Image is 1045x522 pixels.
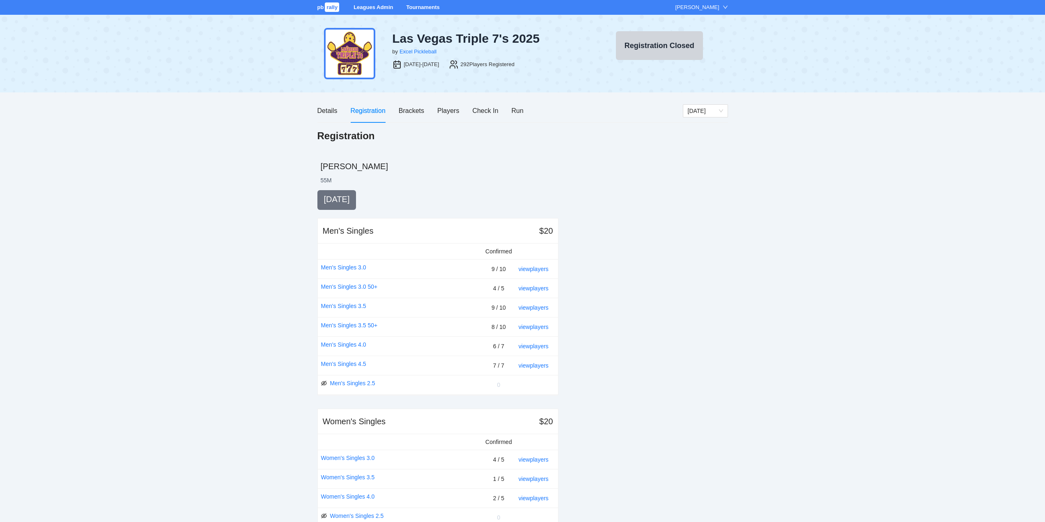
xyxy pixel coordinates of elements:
[519,456,549,463] a: view players
[321,282,378,291] a: Men's Singles 3.0 50+
[321,301,366,310] a: Men's Singles 3.5
[497,382,500,388] span: 0
[519,324,549,330] a: view players
[321,453,375,462] a: Women's Singles 3.0
[616,31,703,60] button: Registration Closed
[482,317,515,336] td: 8 / 10
[519,343,549,350] a: view players
[512,106,524,116] div: Run
[321,340,366,349] a: Men's Singles 4.0
[321,492,375,501] a: Women's Singles 4.0
[482,434,515,450] td: Confirmed
[325,2,339,12] span: rally
[324,28,375,79] img: tiple-sevens-24.png
[482,450,515,469] td: 4 / 5
[321,161,728,172] h2: [PERSON_NAME]
[317,4,341,10] a: pbrally
[392,48,398,56] div: by
[723,5,728,10] span: down
[321,176,332,184] li: 55 M
[482,336,515,356] td: 6 / 7
[482,356,515,375] td: 7 / 7
[323,225,374,237] div: Men's Singles
[482,469,515,488] td: 1 / 5
[321,513,327,519] span: eye-invisible
[482,278,515,298] td: 4 / 5
[519,304,549,311] a: view players
[324,195,350,204] span: [DATE]
[539,416,553,427] div: $20
[482,244,515,260] td: Confirmed
[317,106,338,116] div: Details
[675,3,719,11] div: [PERSON_NAME]
[321,380,327,386] span: eye-invisible
[539,225,553,237] div: $20
[482,298,515,317] td: 9 / 10
[437,106,459,116] div: Players
[321,321,378,330] a: Men's Singles 3.5 50+
[317,4,324,10] span: pb
[472,106,498,116] div: Check In
[519,476,549,482] a: view players
[497,514,500,521] span: 0
[688,105,723,117] span: Friday
[482,259,515,278] td: 9 / 10
[399,106,424,116] div: Brackets
[519,362,549,369] a: view players
[321,359,366,368] a: Men's Singles 4.5
[519,285,549,292] a: view players
[460,60,514,69] div: 292 Players Registered
[482,488,515,508] td: 2 / 5
[330,511,384,520] a: Women's Singles 2.5
[350,106,385,116] div: Registration
[321,263,366,272] a: Men's Singles 3.0
[317,129,375,143] h1: Registration
[354,4,393,10] a: Leagues Admin
[404,60,439,69] div: [DATE]-[DATE]
[519,495,549,501] a: view players
[330,379,375,388] a: Men's Singles 2.5
[323,416,386,427] div: Women's Singles
[321,473,375,482] a: Women's Singles 3.5
[392,31,584,46] div: Las Vegas Triple 7's 2025
[519,266,549,272] a: view players
[406,4,439,10] a: Tournaments
[400,48,436,55] a: Excel Pickleball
